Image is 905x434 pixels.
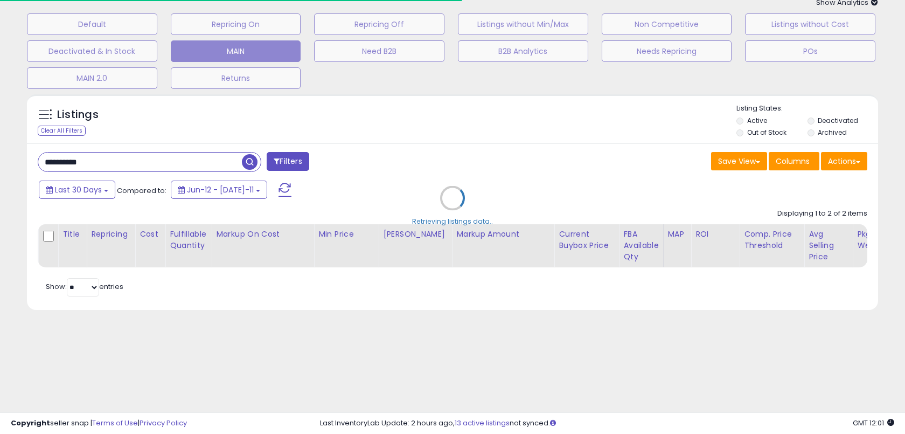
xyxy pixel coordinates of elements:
button: Default [27,13,157,35]
button: MAIN [171,40,301,62]
button: Listings without Min/Max [458,13,588,35]
button: POs [745,40,875,62]
div: seller snap | | [11,418,187,429]
button: Repricing On [171,13,301,35]
button: Deactivated & In Stock [27,40,157,62]
button: Repricing Off [314,13,444,35]
span: 2025-08-12 12:01 GMT [853,418,894,428]
div: Last InventoryLab Update: 2 hours ago, not synced. [320,418,894,429]
button: Returns [171,67,301,89]
a: Privacy Policy [140,418,187,428]
strong: Copyright [11,418,50,428]
button: B2B Analytics [458,40,588,62]
a: 13 active listings [455,418,510,428]
button: MAIN 2.0 [27,67,157,89]
div: Retrieving listings data.. [412,217,493,226]
a: Terms of Use [92,418,138,428]
button: Non Competitive [602,13,732,35]
button: Needs Repricing [602,40,732,62]
button: Listings without Cost [745,13,875,35]
button: Need B2B [314,40,444,62]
